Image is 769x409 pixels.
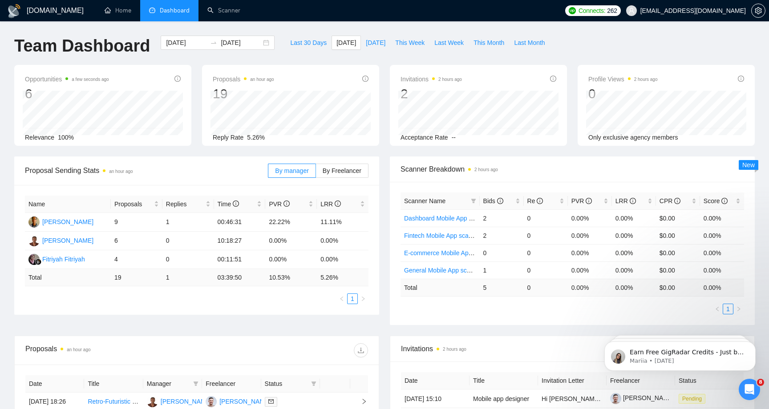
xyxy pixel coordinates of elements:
[610,393,621,404] img: c1Nit8qjVAlHUSDBw7PlHkLqcfSMI-ExZvl0DWT59EVBMXrgTO_2VT1D5J4HGk5FKG
[751,7,765,14] a: setting
[480,227,524,244] td: 2
[474,38,504,48] span: This Month
[469,36,509,50] button: This Month
[162,213,214,232] td: 1
[700,244,744,261] td: 0.00%
[162,196,214,213] th: Replies
[221,38,261,48] input: End date
[404,249,496,257] a: E-commerce Mobile App scanner
[247,134,265,141] span: 5.26%
[700,261,744,279] td: 0.00%
[162,232,214,250] td: 0
[612,209,656,227] td: 0.00%
[509,36,550,50] button: Last Month
[401,85,462,102] div: 2
[404,215,491,222] a: Dashboard Mobile App scanner
[591,323,769,385] iframe: Intercom notifications message
[191,377,200,390] span: filter
[7,4,21,18] img: logo
[588,134,678,141] span: Only exclusive agency members
[739,379,760,400] iframe: Intercom live chat
[166,38,206,48] input: Start date
[550,76,556,82] span: info-circle
[265,379,308,389] span: Status
[320,200,341,208] span: LRR
[483,197,503,204] span: Bids
[527,197,543,204] span: Re
[147,397,212,405] a: RA[PERSON_NAME]
[105,7,131,14] a: homeHome
[42,236,93,245] div: [PERSON_NAME]
[317,213,368,232] td: 11.11%
[480,209,524,227] td: 2
[656,227,700,244] td: $0.00
[443,347,466,352] time: 2 hours ago
[109,169,133,174] time: an hour ago
[401,343,744,354] span: Invitations
[656,279,700,296] td: $ 0.00
[401,372,469,389] th: Date
[339,296,344,301] span: left
[736,306,741,312] span: right
[111,213,162,232] td: 9
[210,39,217,46] span: to
[283,200,290,207] span: info-circle
[336,293,347,304] li: Previous Page
[401,279,480,296] td: Total
[111,196,162,213] th: Proposals
[568,209,612,227] td: 0.00%
[214,232,266,250] td: 10:18:27
[757,379,764,386] span: 8
[628,8,635,14] span: user
[111,250,162,269] td: 4
[404,197,445,204] span: Scanner Name
[111,232,162,250] td: 6
[317,232,368,250] td: 0.00%
[634,77,658,82] time: 2 hours ago
[524,244,568,261] td: 0
[612,227,656,244] td: 0.00%
[265,269,317,286] td: 10.53 %
[166,199,204,209] span: Replies
[679,395,709,402] a: Pending
[733,304,744,314] button: right
[358,293,368,304] button: right
[401,164,744,175] span: Scanner Breakdown
[84,375,143,393] th: Title
[715,306,720,312] span: left
[615,197,636,204] span: LRR
[147,396,158,407] img: RA
[42,217,93,227] div: [PERSON_NAME]
[674,198,680,204] span: info-circle
[524,209,568,227] td: 0
[524,227,568,244] td: 0
[404,232,481,239] a: Fintech Mobile App scanner
[265,213,317,232] td: 22.22%
[28,218,93,225] a: JA[PERSON_NAME]
[213,85,274,102] div: 19
[88,398,247,405] a: Retro-Futuristic Mobile Responsive Website Development
[332,36,361,50] button: [DATE]
[537,198,543,204] span: info-circle
[161,397,212,406] div: [PERSON_NAME]
[752,7,765,14] span: setting
[480,279,524,296] td: 5
[588,85,658,102] div: 0
[579,6,605,16] span: Connects:
[14,36,150,56] h1: Team Dashboard
[72,77,109,82] time: a few seconds ago
[354,347,368,354] span: download
[25,165,268,176] span: Proposal Sending Stats
[751,4,765,18] button: setting
[514,38,545,48] span: Last Month
[311,381,316,386] span: filter
[250,77,274,82] time: an hour ago
[700,209,744,227] td: 0.00%
[290,38,327,48] span: Last 30 Days
[390,36,429,50] button: This Week
[723,304,733,314] li: 1
[233,200,239,207] span: info-circle
[712,304,723,314] li: Previous Page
